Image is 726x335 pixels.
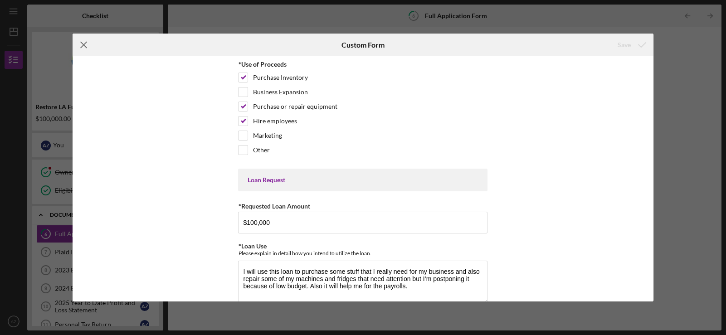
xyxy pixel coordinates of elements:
[618,36,631,54] div: Save
[238,242,266,250] label: *Loan Use
[238,250,487,257] div: Please explain in detail how you intend to utilize the loan.
[253,87,307,97] label: Business Expansion
[238,261,487,304] textarea: I will use this loan to purchase some stuff that I really need for my business and also repair so...
[238,202,310,210] label: *Requested Loan Amount
[247,176,478,184] div: Loan Request
[609,36,653,54] button: Save
[253,117,297,126] label: Hire employees
[253,73,307,82] label: Purchase Inventory
[238,61,487,68] div: *Use of Proceeds
[253,102,337,111] label: Purchase or repair equipment
[341,41,385,49] h6: Custom Form
[253,131,282,140] label: Marketing
[253,146,269,155] label: Other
